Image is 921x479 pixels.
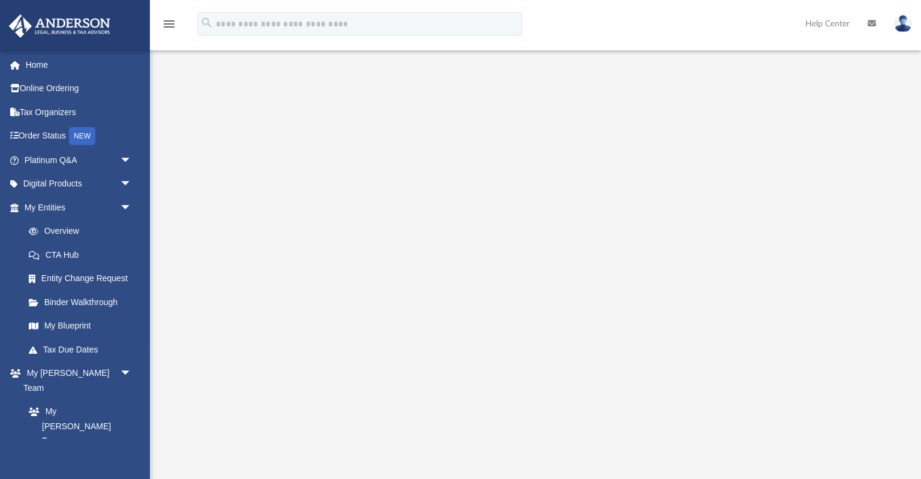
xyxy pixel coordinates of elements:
[120,195,144,220] span: arrow_drop_down
[894,15,912,32] img: User Pic
[17,290,150,314] a: Binder Walkthrough
[8,361,144,400] a: My [PERSON_NAME] Teamarrow_drop_down
[8,53,150,77] a: Home
[5,14,114,38] img: Anderson Advisors Platinum Portal
[8,124,150,149] a: Order StatusNEW
[17,267,150,291] a: Entity Change Request
[17,314,144,338] a: My Blueprint
[8,172,150,196] a: Digital Productsarrow_drop_down
[120,148,144,173] span: arrow_drop_down
[17,400,138,453] a: My [PERSON_NAME] Team
[17,219,150,243] a: Overview
[8,148,150,172] a: Platinum Q&Aarrow_drop_down
[162,17,176,31] i: menu
[162,23,176,31] a: menu
[8,100,150,124] a: Tax Organizers
[8,195,150,219] a: My Entitiesarrow_drop_down
[120,172,144,197] span: arrow_drop_down
[8,77,150,101] a: Online Ordering
[17,243,150,267] a: CTA Hub
[200,16,213,29] i: search
[69,127,95,145] div: NEW
[120,361,144,386] span: arrow_drop_down
[17,338,150,361] a: Tax Due Dates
